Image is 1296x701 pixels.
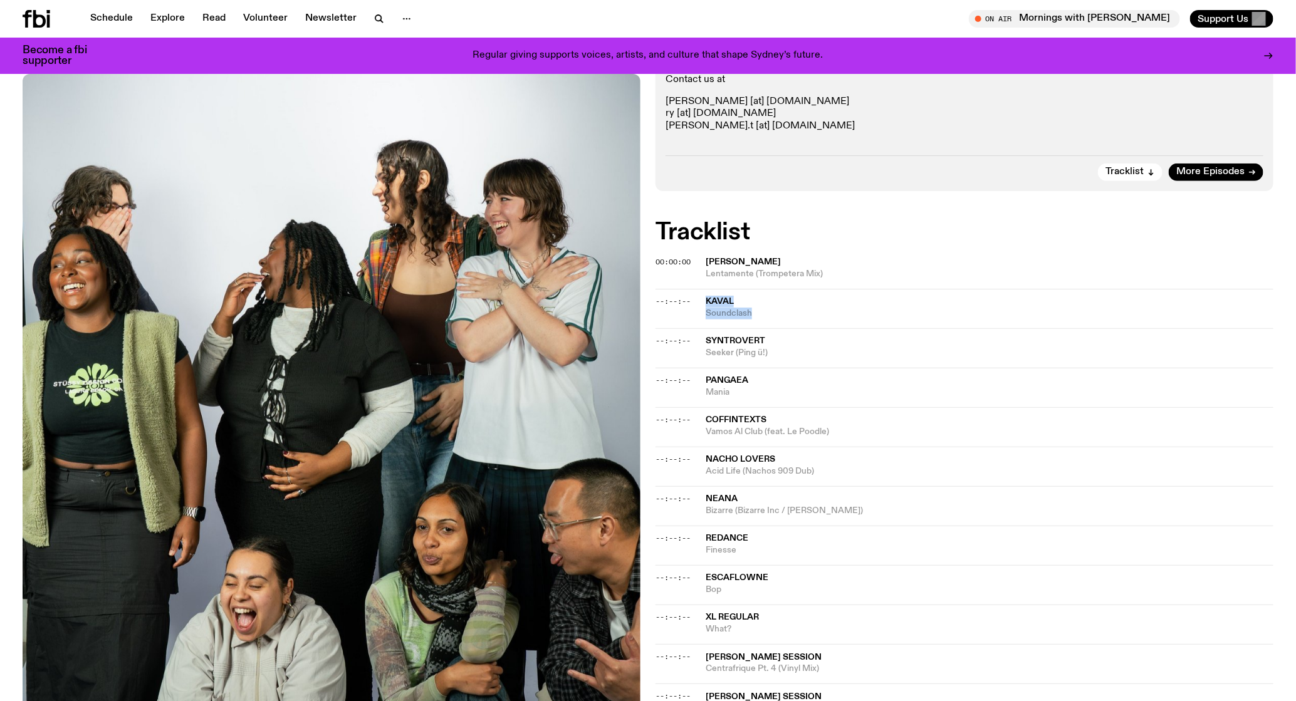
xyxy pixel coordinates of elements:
span: Redance [706,534,748,543]
button: 00:00:00 [656,259,691,266]
span: --:--:-- [656,652,691,662]
span: --:--:-- [656,296,691,306]
span: --:--:-- [656,612,691,622]
span: [PERSON_NAME] [706,257,781,266]
span: Finesse [706,544,1273,556]
span: Lentamente (Trompetera Mix) [706,268,1273,280]
span: XL Regular [706,613,759,621]
p: Contact us at [666,74,1263,86]
span: --:--:-- [656,415,691,425]
button: On AirMornings with [PERSON_NAME] [969,10,1180,28]
span: 00:00:00 [656,257,691,267]
a: Volunteer [236,10,295,28]
p: [PERSON_NAME] [at] [DOMAIN_NAME] ry [at] [DOMAIN_NAME] [PERSON_NAME].t [at] [DOMAIN_NAME] [666,96,1263,132]
span: Seeker (Ping ü!) [706,347,1273,359]
span: Centrafrique Pt. 4 (Vinyl Mix) [706,663,1273,675]
span: Escaflowne [706,573,768,582]
button: Support Us [1190,10,1273,28]
span: Support Us [1198,13,1248,24]
p: Regular giving supports voices, artists, and culture that shape Sydney’s future. [473,50,823,61]
a: Read [195,10,233,28]
a: Newsletter [298,10,364,28]
span: Soundclash [706,308,1273,319]
h2: Tracklist [656,221,1273,244]
span: --:--:-- [656,533,691,543]
span: Bop [706,584,1273,596]
span: Tracklist [1105,167,1144,177]
span: More Episodes [1176,167,1245,177]
span: --:--:-- [656,573,691,583]
span: Mania [706,387,1273,398]
span: Nacho Lovers [706,455,775,464]
span: --:--:-- [656,494,691,504]
a: More Episodes [1169,164,1263,181]
span: Coffintexts [706,415,766,424]
span: --:--:-- [656,336,691,346]
span: [PERSON_NAME] Session [706,653,822,662]
span: --:--:-- [656,454,691,464]
span: [PERSON_NAME] Session [706,692,822,701]
button: Tracklist [1098,164,1163,181]
a: Explore [143,10,192,28]
span: Kaval [706,297,734,306]
h3: Become a fbi supporter [23,45,103,66]
span: --:--:-- [656,691,691,701]
span: syntrovert [706,336,765,345]
span: Vamos Al Club (feat. Le Poodle) [706,426,1273,438]
a: Schedule [83,10,140,28]
span: Bizarre (Bizarre Inc / [PERSON_NAME]) [706,505,1273,517]
span: --:--:-- [656,375,691,385]
span: Acid Life (Nachos 909 Dub) [706,465,1273,477]
span: Neana [706,494,738,503]
span: Pangaea [706,376,748,385]
span: What? [706,623,1273,635]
